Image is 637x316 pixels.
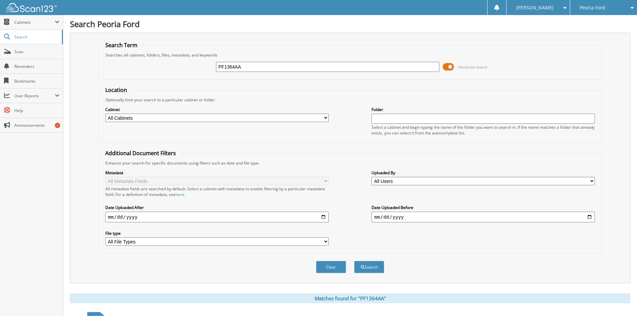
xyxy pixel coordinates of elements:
[14,108,60,113] span: Help
[102,160,598,166] div: Enhance your search for specific documents using filters such as date and file type.
[371,205,595,210] label: Date Uploaded Before
[102,149,179,157] legend: Additional Document Filters
[55,123,60,128] div: 1
[14,78,60,84] span: Bookmarks
[70,293,630,303] div: Matches found for "PF1364AA"
[105,230,329,236] label: File type
[371,170,595,176] label: Uploaded By
[458,65,488,70] span: Advanced Search
[14,122,60,128] span: Announcements
[316,261,346,273] button: Clear
[176,192,184,197] a: here
[70,18,630,29] h1: Search Peoria Ford
[14,34,59,40] span: Search
[105,170,329,176] label: Metadata
[371,107,595,112] label: Folder
[14,93,55,99] span: User Reports
[7,3,57,12] img: scan123-logo-white.svg
[105,205,329,210] label: Date Uploaded After
[105,186,329,197] div: All metadata fields are searched by default. Select a cabinet with metadata to enable filtering b...
[14,49,60,55] span: Scan
[102,52,598,58] div: Searches all cabinets, folders, files, metadata, and keywords
[105,107,329,112] label: Cabinet
[516,6,554,10] span: [PERSON_NAME]
[580,6,605,10] span: Peoria Ford
[102,86,130,94] legend: Location
[371,212,595,222] input: end
[371,124,595,136] div: Select a cabinet and begin typing the name of the folder you want to search in. If the name match...
[102,97,598,103] div: Optionally limit your search to a particular cabinet or folder
[14,19,55,25] span: Cabinets
[14,64,60,69] span: Reminders
[354,261,384,273] button: Search
[102,41,141,49] legend: Search Term
[105,212,329,222] input: start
